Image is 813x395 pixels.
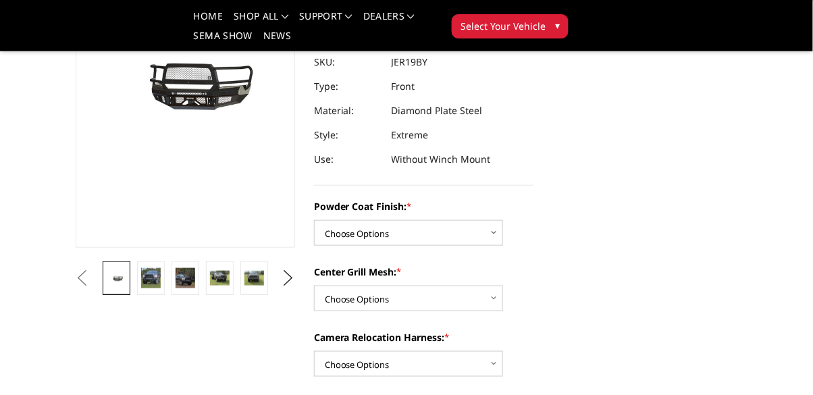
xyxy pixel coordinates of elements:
img: 2019-2025 Ram 2500-3500 - FT Series - Extreme Front Bumper [176,268,195,288]
img: 2019-2025 Ram 2500-3500 - FT Series - Extreme Front Bumper [141,268,161,288]
dt: Material: [314,99,382,123]
label: Powder Coat Finish: [314,199,533,213]
dd: Extreme [392,123,429,147]
dt: SKU: [314,50,382,74]
a: shop all [234,11,288,31]
label: Camera Relocation Harness: [314,330,533,344]
dt: Type: [314,74,382,99]
a: Dealers [363,11,415,31]
span: Select Your Vehicle [461,19,546,33]
img: 2019-2025 Ram 2500-3500 - FT Series - Extreme Front Bumper [210,271,230,286]
label: Center Grill Mesh: [314,265,533,279]
a: SEMA Show [194,31,253,51]
a: News [263,31,291,51]
dt: Use: [314,147,382,172]
span: ▾ [555,18,560,32]
dd: Front [392,74,415,99]
dd: Diamond Plate Steel [392,99,483,123]
dt: Style: [314,123,382,147]
dd: JER19BY [392,50,428,74]
button: Select Your Vehicle [452,14,569,38]
dd: Without Winch Mount [392,147,491,172]
button: Next [278,268,298,288]
a: Home [194,11,223,31]
img: 2019-2025 Ram 2500-3500 - FT Series - Extreme Front Bumper [244,271,264,286]
a: Support [299,11,352,31]
button: Previous [72,268,93,288]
